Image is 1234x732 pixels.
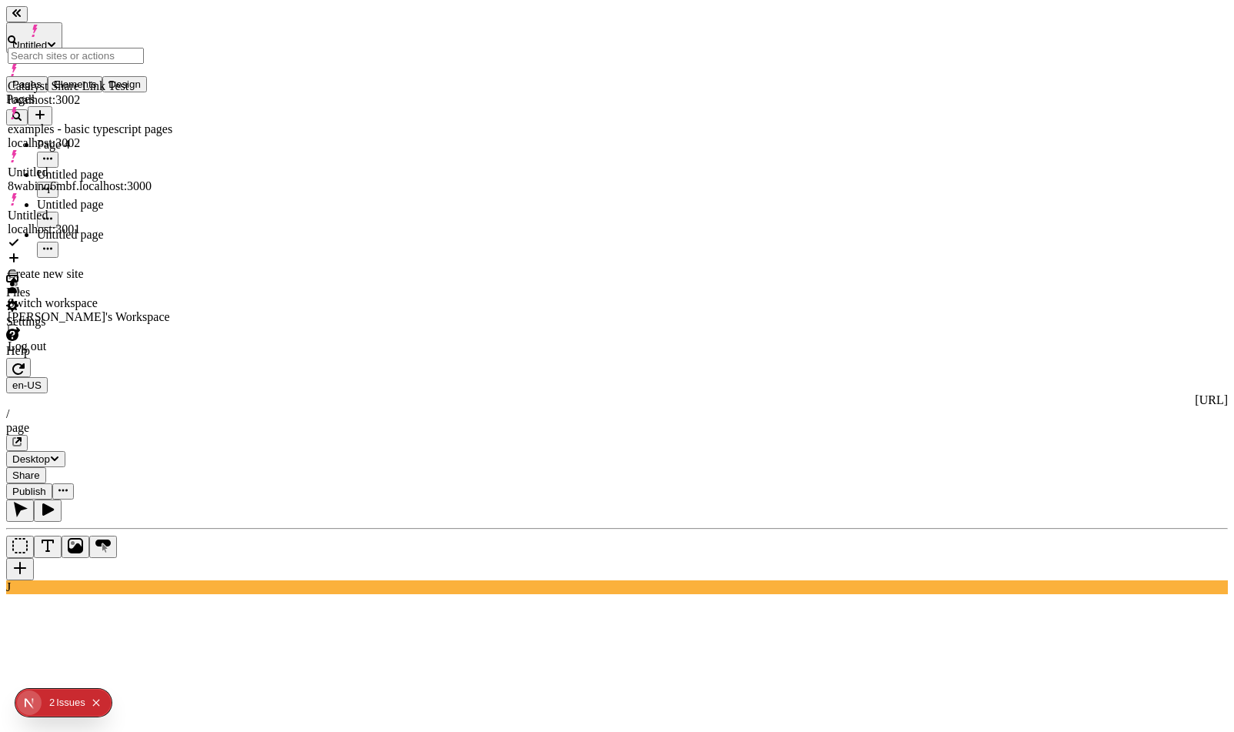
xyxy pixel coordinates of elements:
[12,379,42,391] span: en-US
[62,536,89,558] button: Image
[12,470,40,481] span: Share
[34,536,62,558] button: Text
[6,451,65,467] button: Desktop
[6,407,1228,421] div: /
[8,267,172,281] div: Create new site
[6,393,1228,407] div: [URL]
[12,453,50,465] span: Desktop
[6,344,191,358] div: Help
[8,136,172,150] div: localhost:3002
[6,22,62,53] button: Untitled
[8,93,172,107] div: localhost:3002
[6,286,191,299] div: Files
[8,79,172,93] div: Catalyst Share Link Test
[8,122,172,136] div: examples - basic typescript pages
[6,76,48,92] button: Pages
[8,310,172,324] div: [PERSON_NAME]'s Workspace
[8,209,172,222] div: Untitled
[8,64,172,353] div: Suggestions
[6,377,48,393] button: Open locale picker
[89,536,117,558] button: Button
[6,421,1228,435] div: page
[8,165,172,179] div: Untitled
[8,48,144,64] input: Search sites or actions
[6,467,46,483] button: Share
[8,179,172,193] div: 8wabinq6mbf.localhost:3000
[6,12,225,26] p: Cookie Test Route
[6,315,191,329] div: Settings
[12,486,46,497] span: Publish
[8,222,172,236] div: localhost:3001
[8,339,172,353] div: Log out
[8,296,172,310] div: Switch workspace
[6,92,191,106] div: Pages
[6,536,34,558] button: Box
[6,483,52,500] button: Publish
[6,580,1228,594] div: J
